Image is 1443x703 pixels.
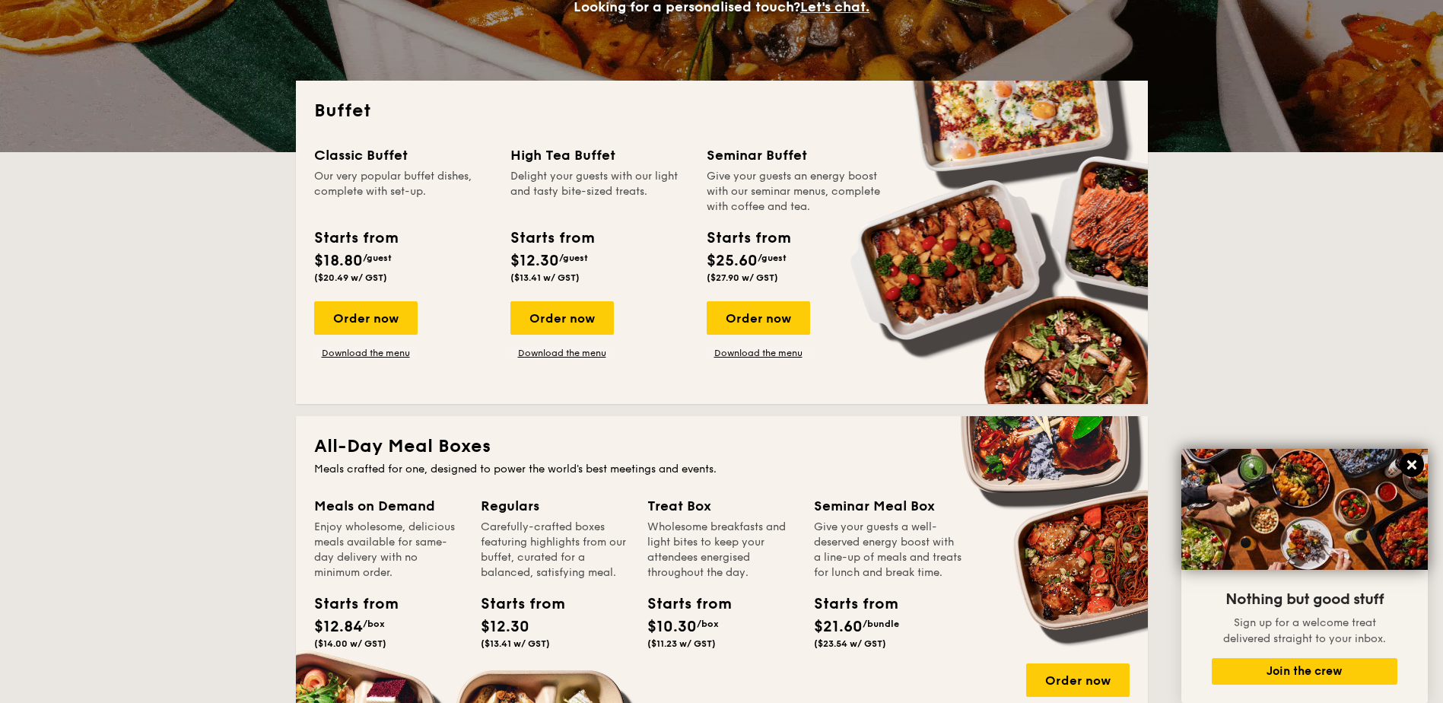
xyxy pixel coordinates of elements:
div: Give your guests an energy boost with our seminar menus, complete with coffee and tea. [707,169,885,215]
span: ($23.54 w/ GST) [814,638,886,649]
span: /guest [559,253,588,263]
span: ($13.41 w/ GST) [481,638,550,649]
div: High Tea Buffet [510,145,688,166]
span: $25.60 [707,252,758,270]
div: Order now [510,301,614,335]
div: Starts from [510,227,593,250]
div: Treat Box [647,495,796,517]
div: Give your guests a well-deserved energy boost with a line-up of meals and treats for lunch and br... [814,520,962,581]
span: ($14.00 w/ GST) [314,638,386,649]
h2: Buffet [314,99,1130,123]
h2: All-Day Meal Boxes [314,434,1130,459]
div: Starts from [314,593,383,616]
span: $18.80 [314,252,363,270]
span: $12.30 [481,618,529,636]
div: Classic Buffet [314,145,492,166]
span: Sign up for a welcome treat delivered straight to your inbox. [1223,616,1386,645]
div: Starts from [647,593,716,616]
div: Order now [707,301,810,335]
div: Starts from [314,227,397,250]
span: /guest [363,253,392,263]
span: $12.30 [510,252,559,270]
div: Seminar Buffet [707,145,885,166]
img: DSC07876-Edit02-Large.jpeg [1181,449,1428,570]
div: Wholesome breakfasts and light bites to keep your attendees energised throughout the day. [647,520,796,581]
span: /bundle [863,619,899,629]
span: /box [363,619,385,629]
div: Carefully-crafted boxes featuring highlights from our buffet, curated for a balanced, satisfying ... [481,520,629,581]
div: Order now [1026,663,1130,697]
div: Enjoy wholesome, delicious meals available for same-day delivery with no minimum order. [314,520,462,581]
div: Regulars [481,495,629,517]
span: ($11.23 w/ GST) [647,638,716,649]
div: Meals crafted for one, designed to power the world's best meetings and events. [314,462,1130,477]
div: Meals on Demand [314,495,462,517]
span: $10.30 [647,618,697,636]
span: ($20.49 w/ GST) [314,272,387,283]
a: Download the menu [707,347,810,359]
button: Join the crew [1212,658,1397,685]
span: $21.60 [814,618,863,636]
div: Our very popular buffet dishes, complete with set-up. [314,169,492,215]
span: /box [697,619,719,629]
span: /guest [758,253,787,263]
span: $12.84 [314,618,363,636]
button: Close [1400,453,1424,477]
div: Starts from [481,593,549,616]
div: Delight your guests with our light and tasty bite-sized treats. [510,169,688,215]
a: Download the menu [314,347,418,359]
a: Download the menu [510,347,614,359]
div: Order now [314,301,418,335]
div: Starts from [707,227,790,250]
div: Starts from [814,593,882,616]
div: Seminar Meal Box [814,495,962,517]
span: ($27.90 w/ GST) [707,272,778,283]
span: ($13.41 w/ GST) [510,272,580,283]
span: Nothing but good stuff [1225,590,1384,609]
